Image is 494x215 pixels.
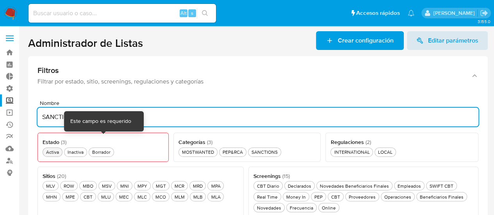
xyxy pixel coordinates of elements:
[408,10,414,16] a: Notificaciones
[70,117,131,125] div: Este campo es requerido
[191,9,193,17] span: s
[197,8,213,19] button: search-icon
[433,9,477,17] p: alan.sanchez@mercadolibre.com
[356,9,400,17] span: Accesos rápidos
[480,9,488,17] a: Salir
[29,8,216,18] input: Buscar usuario o caso...
[180,9,187,17] span: Alt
